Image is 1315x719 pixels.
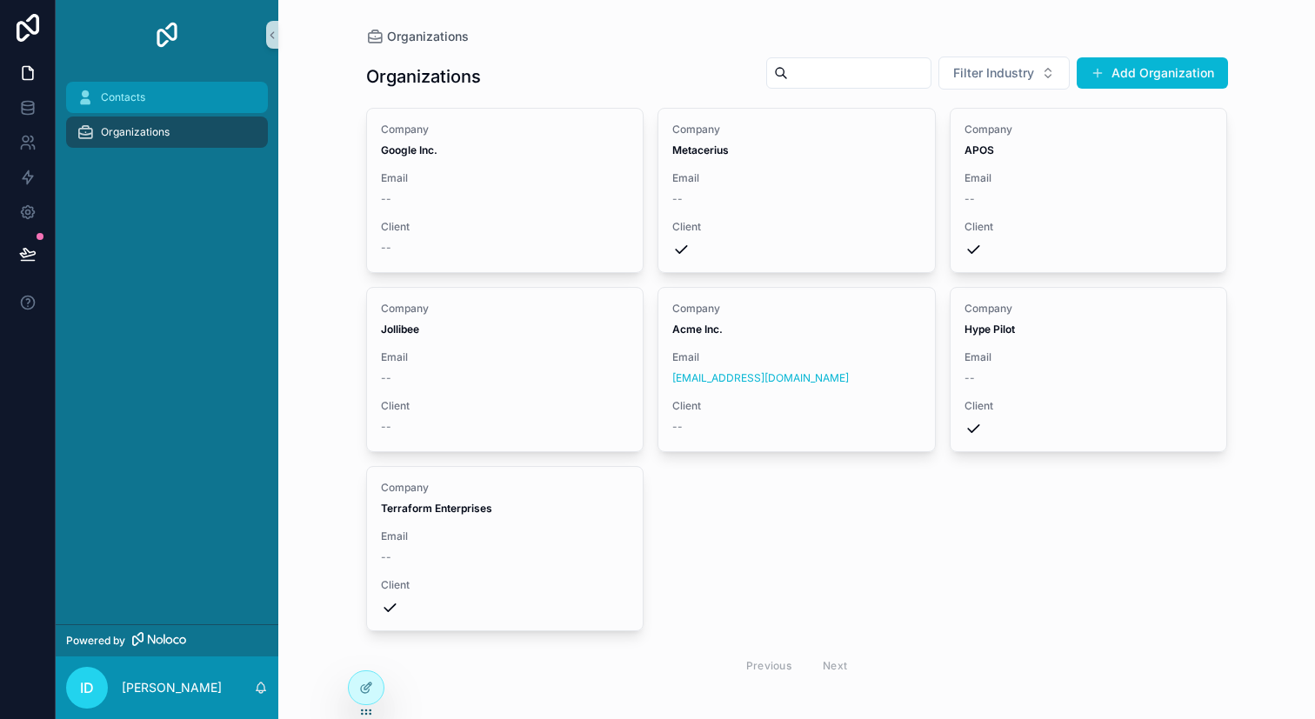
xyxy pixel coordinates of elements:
span: -- [672,420,683,434]
span: Company [381,481,630,495]
span: Client [381,578,630,592]
strong: Google Inc. [381,143,437,156]
span: Filter Industry [953,64,1034,82]
span: Organizations [387,28,469,45]
p: [PERSON_NAME] [122,679,222,696]
strong: Hype Pilot [965,323,1015,336]
span: -- [965,192,975,206]
span: -- [381,241,391,255]
a: CompanyJollibeeEmail--Client-- [366,287,644,452]
span: -- [672,192,683,206]
img: App logo [153,21,181,49]
button: Add Organization [1077,57,1228,89]
span: Company [381,123,630,136]
span: Contacts [101,90,145,104]
span: Email [381,171,630,185]
span: Company [965,123,1213,136]
a: [EMAIL_ADDRESS][DOMAIN_NAME] [672,371,849,385]
span: Client [965,399,1213,413]
span: Email [672,171,921,185]
a: CompanyAcme Inc.Email[EMAIL_ADDRESS][DOMAIN_NAME]Client-- [657,287,936,452]
strong: Metacerius [672,143,729,156]
span: Powered by [66,634,125,648]
strong: Acme Inc. [672,323,723,336]
span: Email [381,350,630,364]
a: Organizations [66,117,268,148]
strong: Jollibee [381,323,419,336]
span: -- [381,192,391,206]
span: Email [965,350,1213,364]
span: Client [381,220,630,234]
span: Client [672,220,921,234]
span: ID [80,677,94,698]
strong: APOS [965,143,994,156]
span: Email [381,529,630,543]
a: Organizations [366,28,469,45]
span: Client [672,399,921,413]
span: Email [965,171,1213,185]
span: Company [965,302,1213,316]
a: Contacts [66,82,268,113]
span: Client [965,220,1213,234]
span: -- [381,420,391,434]
a: CompanyTerraform EnterprisesEmail--Client [366,466,644,631]
a: CompanyGoogle Inc.Email--Client-- [366,108,644,273]
a: CompanyHype PilotEmail--Client [950,287,1228,452]
span: Company [381,302,630,316]
span: Company [672,302,921,316]
h1: Organizations [366,64,481,89]
span: -- [381,371,391,385]
span: -- [381,550,391,564]
span: Company [672,123,921,136]
span: Email [672,350,921,364]
a: CompanyMetaceriusEmail--Client [657,108,936,273]
strong: Terraform Enterprises [381,502,492,515]
a: CompanyAPOSEmail--Client [950,108,1228,273]
span: Organizations [101,125,170,139]
span: -- [965,371,975,385]
button: Select Button [938,57,1070,90]
span: Client [381,399,630,413]
a: Powered by [56,624,278,656]
div: scrollable content [56,70,278,170]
